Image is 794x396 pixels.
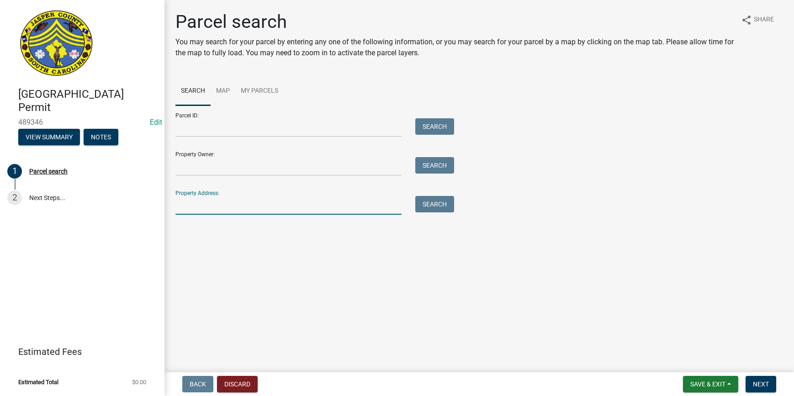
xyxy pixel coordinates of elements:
[175,37,734,58] p: You may search for your parcel by entering any one of the following information, or you may searc...
[235,77,284,106] a: My Parcels
[217,376,258,392] button: Discard
[7,343,150,361] a: Estimated Fees
[18,379,58,385] span: Estimated Total
[190,380,206,388] span: Back
[18,10,95,78] img: Jasper County, South Carolina
[29,168,68,174] div: Parcel search
[415,118,454,135] button: Search
[754,15,774,26] span: Share
[182,376,213,392] button: Back
[7,164,22,179] div: 1
[18,118,146,127] span: 489346
[150,118,162,127] wm-modal-confirm: Edit Application Number
[84,134,118,141] wm-modal-confirm: Notes
[175,11,734,33] h1: Parcel search
[415,196,454,212] button: Search
[683,376,738,392] button: Save & Exit
[150,118,162,127] a: Edit
[415,157,454,174] button: Search
[741,15,752,26] i: share
[18,129,80,145] button: View Summary
[18,134,80,141] wm-modal-confirm: Summary
[175,77,211,106] a: Search
[132,379,146,385] span: $0.00
[211,77,235,106] a: Map
[690,380,725,388] span: Save & Exit
[18,88,157,114] h4: [GEOGRAPHIC_DATA] Permit
[7,190,22,205] div: 2
[753,380,769,388] span: Next
[746,376,776,392] button: Next
[734,11,781,29] button: shareShare
[84,129,118,145] button: Notes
